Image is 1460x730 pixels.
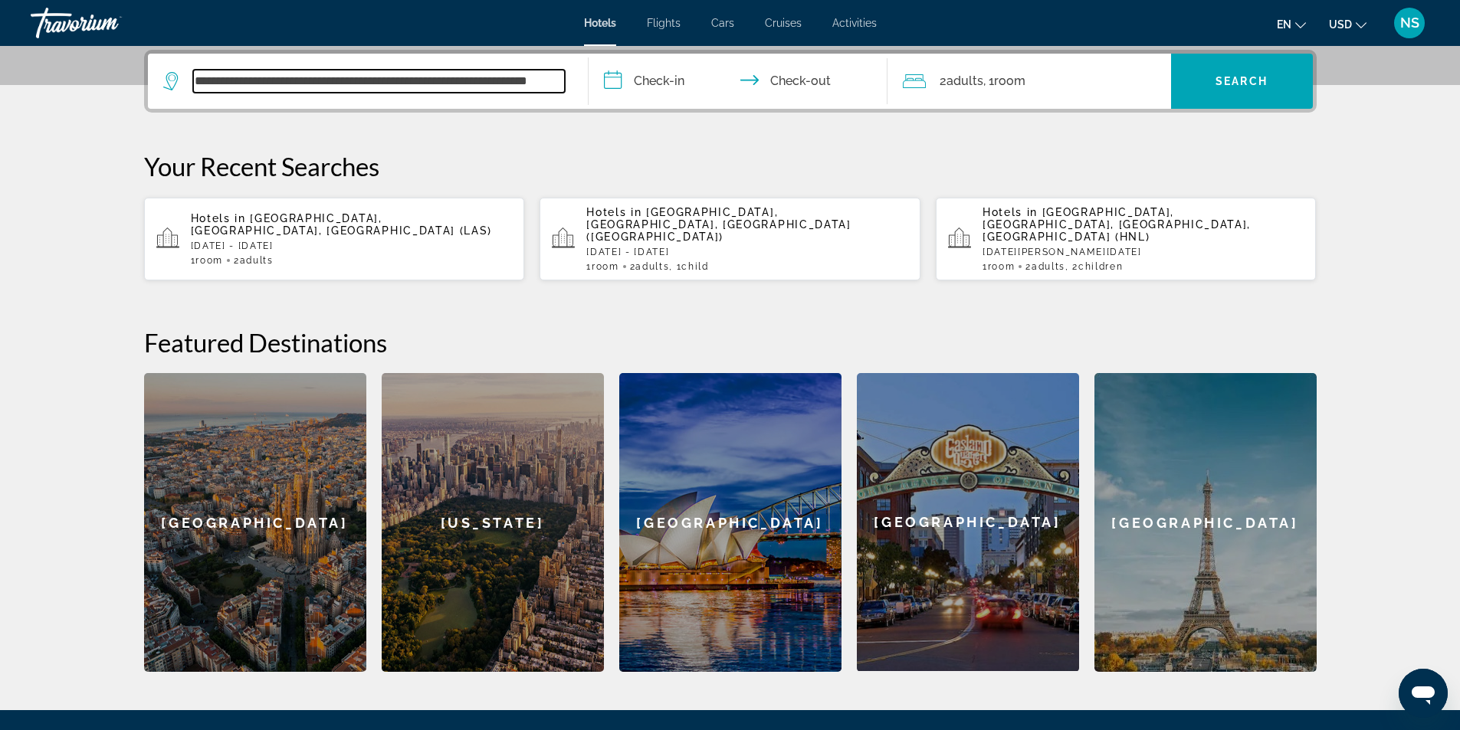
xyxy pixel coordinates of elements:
[586,206,851,243] span: [GEOGRAPHIC_DATA], [GEOGRAPHIC_DATA], [GEOGRAPHIC_DATA] ([GEOGRAPHIC_DATA])
[191,212,493,237] span: [GEOGRAPHIC_DATA], [GEOGRAPHIC_DATA], [GEOGRAPHIC_DATA] (LAS)
[857,373,1079,672] a: [GEOGRAPHIC_DATA]
[947,74,983,88] span: Adults
[635,261,669,272] span: Adults
[586,206,641,218] span: Hotels in
[240,255,274,266] span: Adults
[144,151,1317,182] p: Your Recent Searches
[983,206,1038,218] span: Hotels in
[647,17,681,29] a: Flights
[1171,54,1313,109] button: Search
[936,197,1317,281] button: Hotels in [GEOGRAPHIC_DATA], [GEOGRAPHIC_DATA], [GEOGRAPHIC_DATA], [GEOGRAPHIC_DATA] (HNL)[DATE][...
[988,261,1015,272] span: Room
[144,327,1317,358] h2: Featured Destinations
[887,54,1171,109] button: Travelers: 2 adults, 0 children
[191,212,246,224] span: Hotels in
[1216,75,1268,87] span: Search
[983,247,1304,257] p: [DATE][PERSON_NAME][DATE]
[1329,18,1352,31] span: USD
[144,373,366,672] a: [GEOGRAPHIC_DATA]
[540,197,920,281] button: Hotels in [GEOGRAPHIC_DATA], [GEOGRAPHIC_DATA], [GEOGRAPHIC_DATA] ([GEOGRAPHIC_DATA])[DATE] - [DA...
[630,261,670,272] span: 2
[195,255,223,266] span: Room
[983,70,1025,92] span: , 1
[31,3,184,43] a: Travorium
[148,54,1313,109] div: Search widget
[1277,18,1291,31] span: en
[994,74,1025,88] span: Room
[1025,261,1065,272] span: 2
[765,17,802,29] a: Cruises
[1094,373,1317,672] a: [GEOGRAPHIC_DATA]
[592,261,619,272] span: Room
[1399,669,1448,718] iframe: Button to launch messaging window
[832,17,877,29] a: Activities
[584,17,616,29] a: Hotels
[983,261,1015,272] span: 1
[1277,13,1306,35] button: Change language
[1032,261,1065,272] span: Adults
[191,255,223,266] span: 1
[191,241,513,251] p: [DATE] - [DATE]
[1065,261,1124,272] span: , 2
[586,247,908,257] p: [DATE] - [DATE]
[589,54,887,109] button: Check in and out dates
[1078,261,1123,272] span: Children
[940,70,983,92] span: 2
[1329,13,1366,35] button: Change currency
[619,373,842,672] a: [GEOGRAPHIC_DATA]
[234,255,274,266] span: 2
[1389,7,1429,39] button: User Menu
[382,373,604,672] a: [US_STATE]
[144,197,525,281] button: Hotels in [GEOGRAPHIC_DATA], [GEOGRAPHIC_DATA], [GEOGRAPHIC_DATA] (LAS)[DATE] - [DATE]1Room2Adults
[1400,15,1419,31] span: NS
[669,261,708,272] span: , 1
[857,373,1079,671] div: [GEOGRAPHIC_DATA]
[681,261,708,272] span: Child
[711,17,734,29] a: Cars
[983,206,1251,243] span: [GEOGRAPHIC_DATA], [GEOGRAPHIC_DATA], [GEOGRAPHIC_DATA], [GEOGRAPHIC_DATA] (HNL)
[586,261,618,272] span: 1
